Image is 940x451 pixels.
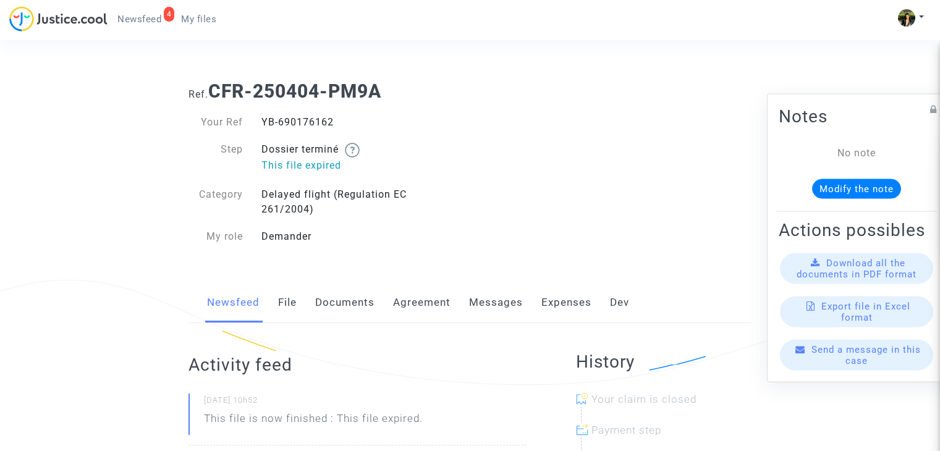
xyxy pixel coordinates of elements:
h2: Activity feed [188,354,527,376]
a: Documents [315,282,375,323]
div: Step [179,142,252,175]
a: Agreement [393,282,451,323]
div: Your Ref [179,115,252,130]
img: ACg8ocIHv2cjDDKoFJhKpOjfbZYKSpwDZ1OyqKQUd1LFOvruGOPdCw=s96-c [898,9,915,27]
div: No note [797,146,916,161]
span: Newsfeed [117,14,161,25]
div: Category [179,187,252,217]
p: This file expired [261,158,461,173]
a: Newsfeed [207,282,260,323]
p: This file is now finished : This file expired. [204,411,423,432]
a: Expenses [541,282,591,323]
div: YB-690176162 [252,115,470,130]
h2: Notes [779,106,934,127]
span: Your claim is closed [591,393,697,405]
b: CFR-250404-PM9A [208,80,381,102]
span: Ref. [188,88,208,100]
img: help.svg [345,143,360,158]
div: Dossier terminé [252,142,470,175]
span: My files [181,14,216,25]
div: Delayed flight (Regulation EC 261/2004) [252,187,470,217]
button: Modify the note [812,179,901,199]
a: Dev [610,282,629,323]
div: Demander [252,229,470,244]
span: Export file in Excel format [821,301,910,323]
small: [DATE] 10h52 [204,395,527,411]
h2: Actions possibles [779,219,934,241]
h2: History [576,351,752,373]
span: Send a message in this case [811,344,921,366]
a: Messages [469,282,523,323]
a: File [278,282,297,323]
img: jc-logo.svg [9,6,108,32]
div: My role [179,229,252,244]
div: 4 [164,7,175,22]
span: Download all the documents in PDF format [797,258,917,280]
a: My files [171,10,226,28]
a: 4Newsfeed [108,10,171,28]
